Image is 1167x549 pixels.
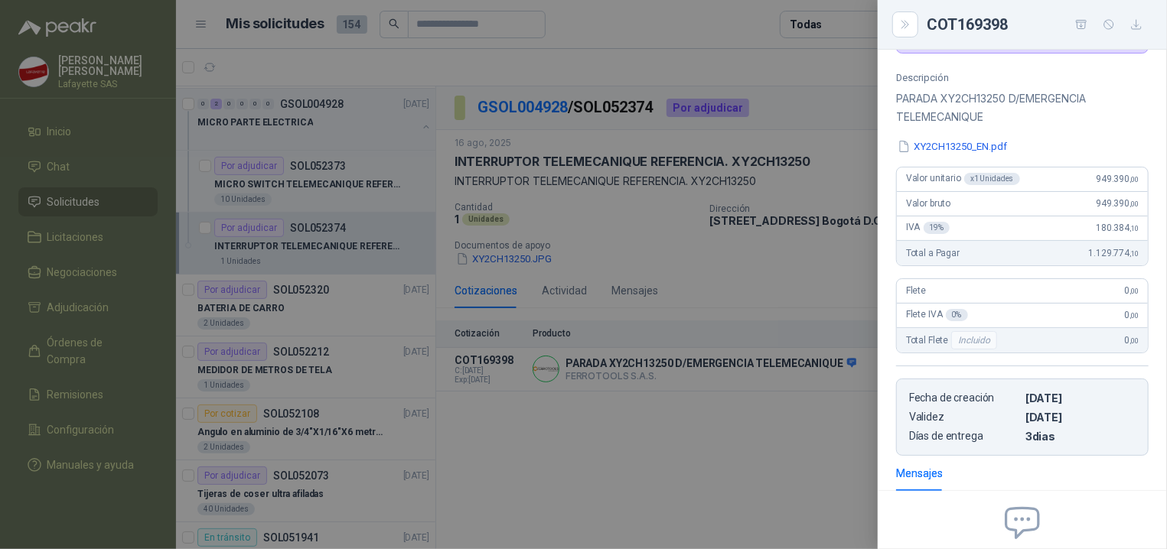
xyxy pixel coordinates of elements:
[909,430,1019,443] p: Días de entrega
[896,89,1149,126] p: PARADA XY2CH13250 D/EMERGENCIA TELEMECANIQUE
[1130,336,1139,345] span: ,00
[946,309,968,321] div: 0 %
[906,173,1020,185] span: Valor unitario
[1130,224,1139,232] span: ,10
[1096,223,1139,233] span: 180.384
[1130,249,1139,258] span: ,10
[1130,287,1139,295] span: ,00
[1130,175,1139,184] span: ,00
[909,391,1019,404] p: Fecha de creación
[1025,391,1136,404] p: [DATE]
[906,248,960,258] span: Total a Pagar
[1025,430,1136,443] p: 3 dias
[896,465,943,482] div: Mensajes
[906,331,1000,349] span: Total Flete
[924,222,950,234] div: 19 %
[1125,310,1139,320] span: 0
[1025,411,1136,424] p: [DATE]
[1096,174,1139,184] span: 949.390
[896,138,1009,154] button: XY2CH13250_EN.pdf
[1089,248,1139,258] span: 1.129.774
[1096,198,1139,209] span: 949.390
[906,222,950,234] span: IVA
[906,309,968,321] span: Flete IVA
[1125,335,1139,346] span: 0
[927,12,1149,37] div: COT169398
[906,198,950,209] span: Valor bruto
[896,72,1149,83] p: Descripción
[909,411,1019,424] p: Validez
[1130,311,1139,320] span: ,00
[896,15,914,34] button: Close
[1130,200,1139,208] span: ,00
[951,331,997,349] div: Incluido
[906,285,926,296] span: Flete
[964,173,1020,185] div: x 1 Unidades
[1125,285,1139,296] span: 0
